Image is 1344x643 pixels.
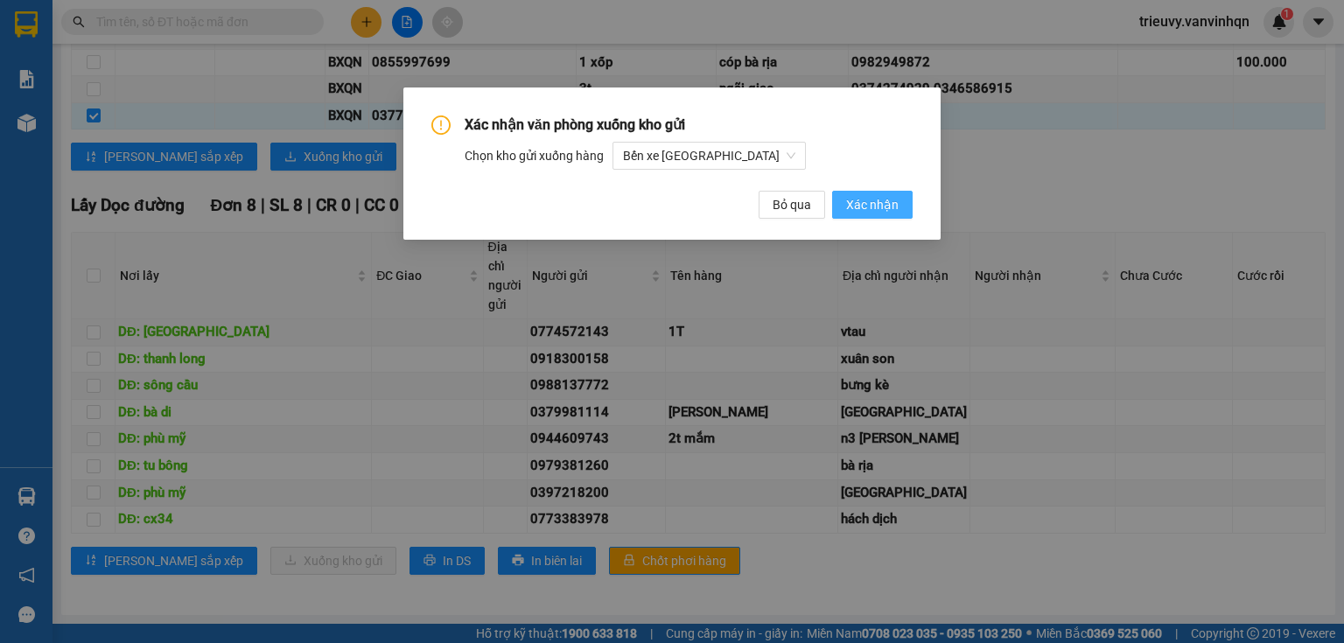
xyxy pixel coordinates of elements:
[759,191,825,219] button: Bỏ qua
[465,142,913,170] div: Chọn kho gửi xuống hàng
[431,115,451,135] span: exclamation-circle
[465,116,685,133] span: Xác nhận văn phòng xuống kho gửi
[846,195,899,214] span: Xác nhận
[773,195,811,214] span: Bỏ qua
[623,143,795,169] span: Bến xe Quảng Ngãi
[832,191,913,219] button: Xác nhận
